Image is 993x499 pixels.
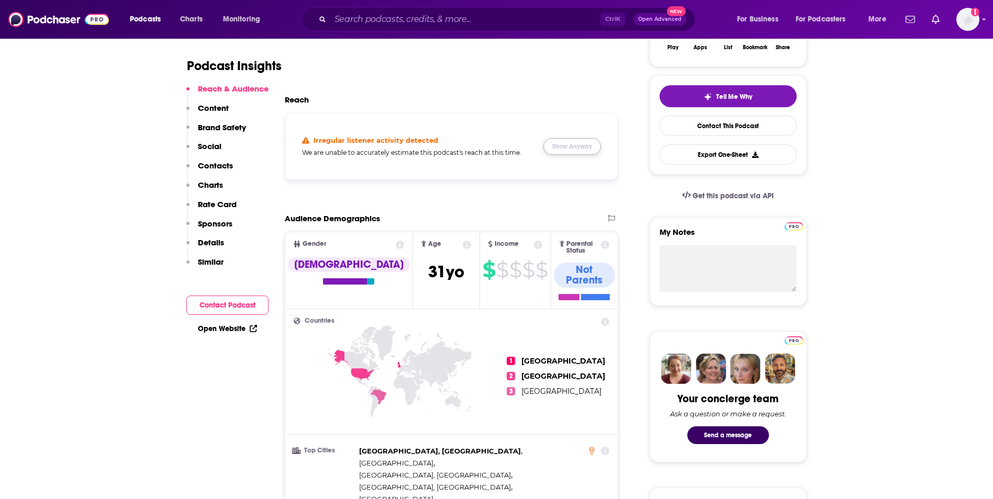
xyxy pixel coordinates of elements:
[495,241,519,247] span: Income
[696,354,726,384] img: Barbara Profile
[693,191,774,200] span: Get this podcast via API
[868,12,886,27] span: More
[359,445,522,457] span: ,
[198,103,229,113] p: Content
[285,95,309,105] h2: Reach
[785,336,803,345] img: Podchaser Pro
[776,44,790,51] div: Share
[428,262,464,282] span: 31 yo
[796,12,846,27] span: For Podcasters
[359,459,433,467] span: [GEOGRAPHIC_DATA]
[785,221,803,231] a: Pro website
[743,44,767,51] div: Bookmark
[785,222,803,231] img: Podchaser Pro
[314,136,438,144] h4: Irregular listener activity detected
[303,241,326,247] span: Gender
[311,7,705,31] div: Search podcasts, credits, & more...
[661,354,691,384] img: Sydney Profile
[359,469,512,481] span: ,
[186,257,224,276] button: Similar
[785,335,803,345] a: Pro website
[483,262,495,278] span: $
[730,11,791,28] button: open menu
[724,44,732,51] div: List
[507,372,515,380] span: 2
[667,44,678,51] div: Play
[956,8,979,31] img: User Profile
[660,116,797,136] a: Contact This Podcast
[428,241,441,247] span: Age
[216,11,274,28] button: open menu
[186,141,221,161] button: Social
[971,8,979,16] svg: Add a profile image
[660,227,797,245] label: My Notes
[305,317,334,324] span: Countries
[507,357,515,365] span: 1
[633,13,686,26] button: Open AdvancedNew
[509,262,521,278] span: $
[674,183,783,209] a: Get this podcast via API
[330,11,600,28] input: Search podcasts, credits, & more...
[521,387,601,396] span: [GEOGRAPHIC_DATA]
[496,262,508,278] span: $
[180,12,203,27] span: Charts
[600,13,625,26] span: Ctrl K
[730,354,761,384] img: Jules Profile
[694,44,707,51] div: Apps
[704,93,712,101] img: tell me why sparkle
[543,138,601,155] button: Show Anyway
[359,481,512,493] span: ,
[928,10,944,28] a: Show notifications dropdown
[716,93,752,101] span: Tell Me Why
[223,12,260,27] span: Monitoring
[294,447,355,454] h3: Top Cities
[198,122,246,132] p: Brand Safety
[522,262,534,278] span: $
[670,410,786,418] div: Ask a question or make a request.
[186,180,223,199] button: Charts
[677,392,778,405] div: Your concierge team
[861,11,899,28] button: open menu
[198,84,269,94] p: Reach & Audience
[122,11,174,28] button: open menu
[8,9,109,29] img: Podchaser - Follow, Share and Rate Podcasts
[359,483,511,491] span: [GEOGRAPHIC_DATA], [GEOGRAPHIC_DATA]
[198,141,221,151] p: Social
[660,85,797,107] button: tell me why sparkleTell Me Why
[198,324,257,333] a: Open Website
[173,11,209,28] a: Charts
[660,144,797,165] button: Export One-Sheet
[186,103,229,122] button: Content
[186,296,269,315] button: Contact Podcast
[638,17,682,22] span: Open Advanced
[687,426,769,444] button: Send a message
[521,371,605,381] span: [GEOGRAPHIC_DATA]
[765,354,795,384] img: Jon Profile
[535,262,548,278] span: $
[186,161,233,180] button: Contacts
[198,219,232,229] p: Sponsors
[789,11,861,28] button: open menu
[359,457,435,469] span: ,
[359,447,521,455] span: [GEOGRAPHIC_DATA], [GEOGRAPHIC_DATA]
[507,387,515,395] span: 3
[198,237,224,247] p: Details
[130,12,161,27] span: Podcasts
[359,471,511,479] span: [GEOGRAPHIC_DATA], [GEOGRAPHIC_DATA]
[187,58,282,74] h1: Podcast Insights
[521,356,605,366] span: [GEOGRAPHIC_DATA]
[737,12,778,27] span: For Business
[198,257,224,267] p: Similar
[186,84,269,103] button: Reach & Audience
[566,241,599,254] span: Parental Status
[302,149,535,156] h5: We are unable to accurately estimate this podcast's reach at this time.
[198,180,223,190] p: Charts
[554,263,616,288] div: Not Parents
[186,219,232,238] button: Sponsors
[956,8,979,31] button: Show profile menu
[901,10,919,28] a: Show notifications dropdown
[186,237,224,257] button: Details
[285,213,380,223] h2: Audience Demographics
[186,199,237,219] button: Rate Card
